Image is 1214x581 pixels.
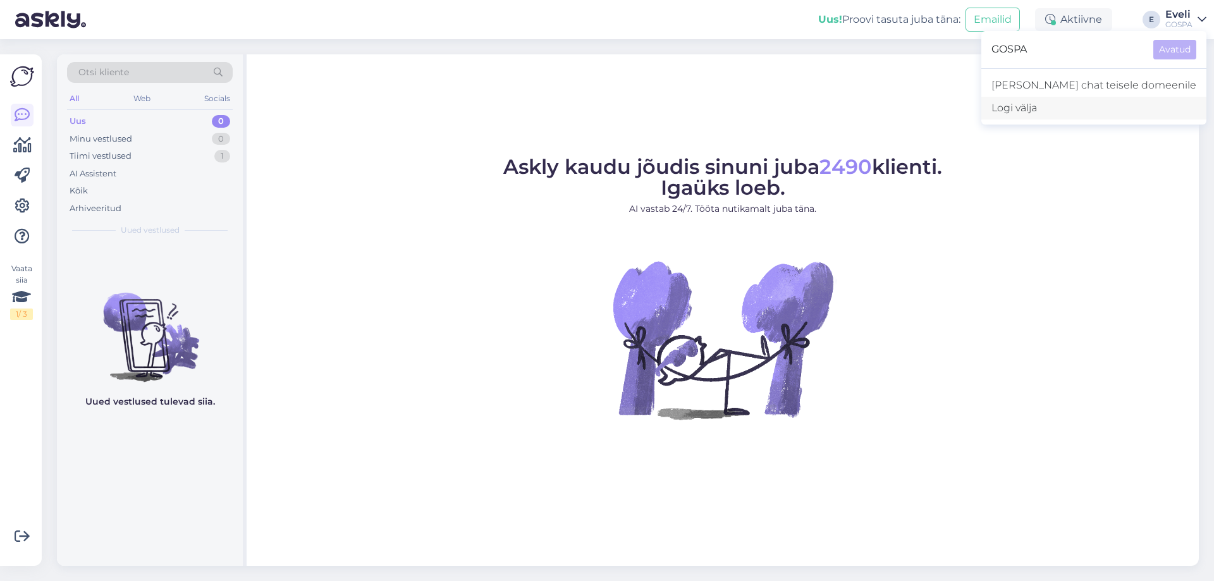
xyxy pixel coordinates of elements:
[70,202,121,215] div: Arhiveeritud
[818,12,960,27] div: Proovi tasuta juba täna:
[1165,9,1206,30] a: EveliGOSPA
[503,202,942,216] p: AI vastab 24/7. Tööta nutikamalt juba täna.
[70,115,86,128] div: Uus
[70,168,116,180] div: AI Assistent
[70,185,88,197] div: Kõik
[131,90,153,107] div: Web
[70,133,132,145] div: Minu vestlused
[503,154,942,200] span: Askly kaudu jõudis sinuni juba klienti. Igaüks loeb.
[991,40,1143,59] span: GOSPA
[85,395,215,408] p: Uued vestlused tulevad siia.
[10,64,34,89] img: Askly Logo
[819,154,872,179] span: 2490
[212,133,230,145] div: 0
[121,224,180,236] span: Uued vestlused
[212,115,230,128] div: 0
[1165,9,1193,20] div: Eveli
[818,13,842,25] b: Uus!
[1165,20,1193,30] div: GOSPA
[10,263,33,320] div: Vaata siia
[981,97,1206,119] div: Logi välja
[57,270,243,384] img: No chats
[609,226,837,453] img: No Chat active
[1035,8,1112,31] div: Aktiivne
[966,8,1020,32] button: Emailid
[981,74,1206,97] a: [PERSON_NAME] chat teisele domeenile
[214,150,230,162] div: 1
[78,66,129,79] span: Otsi kliente
[1153,40,1196,59] button: Avatud
[70,150,132,162] div: Tiimi vestlused
[67,90,82,107] div: All
[1143,11,1160,28] div: E
[202,90,233,107] div: Socials
[10,309,33,320] div: 1 / 3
